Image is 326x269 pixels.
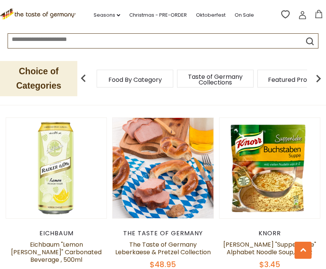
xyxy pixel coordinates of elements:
img: The Taste of Germany Leberkaese & Pretzel Collection [113,118,213,218]
div: Eichbaum [6,230,107,237]
img: Eichbaum "Lemon Radler" Carbonated Beverage , 500ml [6,118,107,218]
a: Eichbaum "Lemon [PERSON_NAME]" Carbonated Beverage , 500ml [11,240,102,264]
img: Knorr "Suppenliebe" Alphabet Noodle Soup, 2.9 oz [219,118,320,218]
a: Oktoberfest [196,11,226,19]
div: The Taste of Germany [112,230,213,237]
a: On Sale [235,11,254,19]
div: Knorr [219,230,320,237]
a: Seasons [94,11,120,19]
a: [PERSON_NAME] "Suppenliebe" Alphabet Noodle Soup, 2.9 oz [223,240,316,256]
a: Food By Category [108,77,162,83]
a: Taste of Germany Collections [185,74,246,85]
a: Featured Products [268,77,324,83]
a: The Taste of Germany Leberkaese & Pretzel Collection [115,240,211,256]
img: previous arrow [76,71,91,86]
a: Christmas - PRE-ORDER [129,11,187,19]
img: next arrow [311,71,326,86]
